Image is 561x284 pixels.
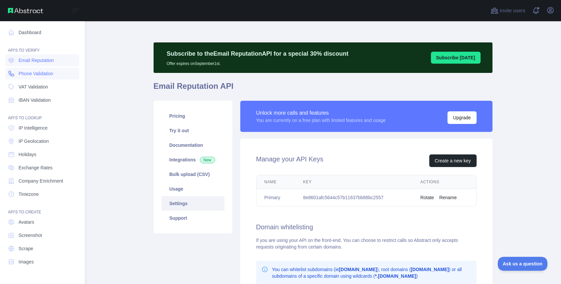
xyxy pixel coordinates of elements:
[19,258,34,265] span: Images
[167,58,349,66] p: Offer expires on September 1st.
[5,107,79,121] div: API'S TO LOOKUP
[5,68,79,80] a: Phone Validation
[154,81,492,97] h1: Email Reputation API
[5,188,79,200] a: Timezone
[5,148,79,160] a: Holidays
[19,232,42,239] span: Screenshot
[19,178,63,184] span: Company Enrichment
[19,97,51,103] span: IBAN Validation
[19,151,36,158] span: Holidays
[429,154,477,167] button: Create a new key
[5,175,79,187] a: Company Enrichment
[411,267,449,272] b: [DOMAIN_NAME]
[19,191,39,198] span: Timezone
[256,109,386,117] div: Unlock more calls and features
[162,211,224,225] a: Support
[5,243,79,255] a: Scrape
[500,7,525,15] span: Invite users
[257,189,295,206] td: Primary
[200,157,215,163] span: New
[339,267,377,272] b: [DOMAIN_NAME]
[19,219,34,225] span: Avatars
[5,27,79,38] a: Dashboard
[5,135,79,147] a: IP Geolocation
[5,162,79,174] a: Exchange Rates
[447,111,477,124] button: Upgrade
[295,175,412,189] th: Key
[5,40,79,53] div: API'S TO VERIFY
[5,94,79,106] a: IBAN Validation
[5,201,79,215] div: API'S TO CREATE
[8,8,43,13] img: Abstract API
[162,123,224,138] a: Try it out
[431,52,481,64] button: Subscribe [DATE]
[256,237,477,250] div: If you are using your API on the front-end. You can choose to restrict calls so Abstract only acc...
[439,194,457,201] button: Rename
[256,117,386,124] div: You are currently on a free plan with limited features and usage
[19,245,33,252] span: Scrape
[5,216,79,228] a: Avatars
[162,152,224,167] a: Integrations New
[295,189,412,206] td: 8e8601afc5644c57b11637bb88bc2557
[375,273,416,279] b: *.[DOMAIN_NAME]
[19,164,53,171] span: Exchange Rates
[412,175,476,189] th: Actions
[5,256,79,268] a: Images
[19,57,54,64] span: Email Reputation
[162,167,224,182] a: Bulk upload (CSV)
[19,70,53,77] span: Phone Validation
[19,84,48,90] span: VAT Validation
[162,196,224,211] a: Settings
[167,49,349,58] p: Subscribe to the Email Reputation API for a special 30 % discount
[5,229,79,241] a: Screenshot
[489,5,527,16] button: Invite users
[5,122,79,134] a: IP Intelligence
[162,138,224,152] a: Documentation
[162,182,224,196] a: Usage
[5,81,79,93] a: VAT Validation
[257,175,295,189] th: Name
[162,109,224,123] a: Pricing
[498,257,548,271] iframe: Toggle Customer Support
[19,125,48,131] span: IP Intelligence
[272,266,471,279] p: You can whitelist subdomains (ie ), root domains ( ) or all subdomains of a specific domain using...
[19,138,49,144] span: IP Geolocation
[420,194,434,201] button: Rotate
[5,54,79,66] a: Email Reputation
[256,154,323,167] h2: Manage your API Keys
[256,222,477,232] h2: Domain whitelisting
